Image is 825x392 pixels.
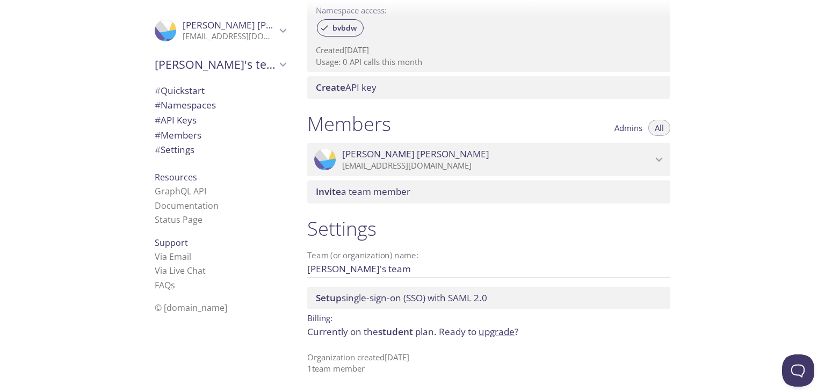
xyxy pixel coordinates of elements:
[183,31,276,42] p: [EMAIL_ADDRESS][DOMAIN_NAME]
[307,76,670,99] div: Create API Key
[342,161,652,171] p: [EMAIL_ADDRESS][DOMAIN_NAME]
[307,180,670,203] div: Invite a team member
[146,142,294,157] div: Team Settings
[307,287,670,309] div: Setup SSO
[146,113,294,128] div: API Keys
[326,23,363,33] span: bvbdw
[342,148,489,160] span: [PERSON_NAME] [PERSON_NAME]
[307,352,670,375] p: Organization created [DATE] 1 team member
[155,129,161,141] span: #
[316,45,662,56] p: Created [DATE]
[316,185,341,198] span: Invite
[307,309,670,325] p: Billing:
[155,251,191,263] a: Via Email
[155,114,197,126] span: API Keys
[316,56,662,68] p: Usage: 0 API calls this month
[316,81,377,93] span: API key
[648,120,670,136] button: All
[155,143,194,156] span: Settings
[155,129,201,141] span: Members
[307,216,670,241] h1: Settings
[439,325,518,338] span: Ready to ?
[316,185,410,198] span: a team member
[608,120,649,136] button: Admins
[146,13,294,48] div: John Alafiatayo
[782,354,814,387] iframe: Help Scout Beacon - Open
[146,98,294,113] div: Namespaces
[155,214,202,226] a: Status Page
[146,50,294,78] div: John's team
[307,251,419,259] label: Team (or organization) name:
[307,325,670,339] p: Currently on the plan.
[155,114,161,126] span: #
[316,81,345,93] span: Create
[183,19,330,31] span: [PERSON_NAME] [PERSON_NAME]
[155,99,161,111] span: #
[307,143,670,176] div: John Alafiatayo
[155,84,161,97] span: #
[171,279,175,291] span: s
[155,99,216,111] span: Namespaces
[155,57,276,72] span: [PERSON_NAME]'s team
[316,292,487,304] span: single-sign-on (SSO) with SAML 2.0
[479,325,515,338] a: upgrade
[155,302,227,314] span: © [DOMAIN_NAME]
[317,19,364,37] div: bvbdw
[155,171,197,183] span: Resources
[155,279,175,291] a: FAQ
[146,128,294,143] div: Members
[155,265,206,277] a: Via Live Chat
[316,292,342,304] span: Setup
[155,237,188,249] span: Support
[155,84,205,97] span: Quickstart
[155,200,219,212] a: Documentation
[155,143,161,156] span: #
[146,83,294,98] div: Quickstart
[307,112,391,136] h1: Members
[378,325,413,338] span: student
[155,185,206,197] a: GraphQL API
